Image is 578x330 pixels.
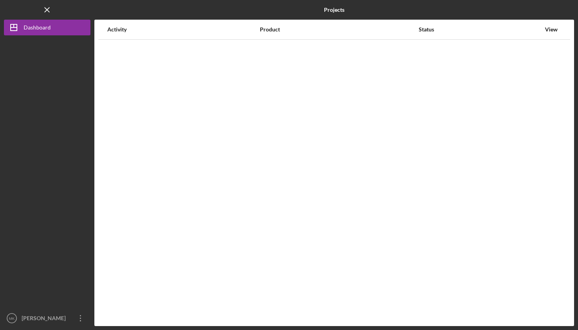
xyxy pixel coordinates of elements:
div: Status [419,26,541,33]
b: Projects [324,7,344,13]
text: MK [9,316,15,321]
button: Dashboard [4,20,90,35]
div: Dashboard [24,20,51,37]
button: MK[PERSON_NAME] [4,310,90,326]
div: View [541,26,561,33]
div: [PERSON_NAME] [20,310,71,328]
div: Activity [107,26,259,33]
div: Product [260,26,418,33]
